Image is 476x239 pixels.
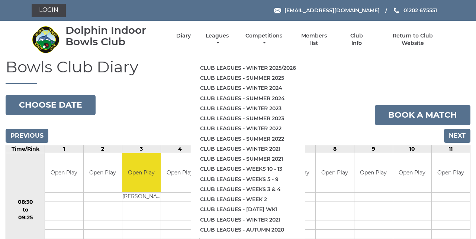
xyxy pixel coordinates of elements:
[315,145,354,153] td: 8
[393,6,437,14] a: Phone us 01202 675551
[191,194,305,204] a: Club leagues - Week 2
[244,32,284,47] a: Competitions
[191,124,305,134] a: Club leagues - Winter 2022
[191,164,305,174] a: Club leagues - Weeks 10 - 13
[191,204,305,215] a: Club leagues - [DATE] wk1
[191,134,305,144] a: Club leagues - Summer 2022
[176,32,191,39] a: Diary
[432,153,470,192] td: Open Play
[204,32,231,47] a: Leagues
[45,153,83,192] td: Open Play
[122,153,161,192] td: Open Play
[122,192,161,202] td: [PERSON_NAME]
[191,154,305,164] a: Club leagues - Summer 2021
[274,6,380,14] a: Email [EMAIL_ADDRESS][DOMAIN_NAME]
[122,145,161,153] td: 3
[6,129,48,143] input: Previous
[394,7,399,13] img: Phone us
[191,83,305,93] a: Club leagues - Winter 2024
[161,153,199,192] td: Open Play
[444,129,470,143] input: Next
[191,225,305,235] a: Club leagues - Autumn 2020
[191,174,305,184] a: Club leagues - Weeks 5 - 9
[393,145,431,153] td: 10
[6,95,96,115] button: Choose date
[32,26,59,53] img: Dolphin Indoor Bowls Club
[191,73,305,83] a: Club leagues - Summer 2025
[344,32,369,47] a: Club Info
[354,145,393,153] td: 9
[354,153,393,192] td: Open Play
[297,32,331,47] a: Members list
[6,145,45,153] td: Time/Rink
[191,63,305,73] a: Club leagues - Winter 2025/2026
[191,104,305,114] a: Club leagues - Winter 2023
[284,7,380,14] span: [EMAIL_ADDRESS][DOMAIN_NAME]
[6,58,470,84] h1: Bowls Club Diary
[45,145,84,153] td: 1
[83,145,122,153] td: 2
[403,7,437,14] span: 01202 675551
[191,94,305,104] a: Club leagues - Summer 2024
[32,4,66,17] a: Login
[84,153,122,192] td: Open Play
[191,60,305,238] ul: Leagues
[274,8,281,13] img: Email
[161,145,199,153] td: 4
[431,145,470,153] td: 11
[65,24,163,48] div: Dolphin Indoor Bowls Club
[191,184,305,194] a: Club leagues - Weeks 3 & 4
[316,153,354,192] td: Open Play
[382,32,444,47] a: Return to Club Website
[191,215,305,225] a: Club leagues - Winter 2021
[191,114,305,124] a: Club leagues - Summer 2023
[393,153,431,192] td: Open Play
[191,144,305,154] a: Club leagues - Winter 2021
[375,105,470,125] a: Book a match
